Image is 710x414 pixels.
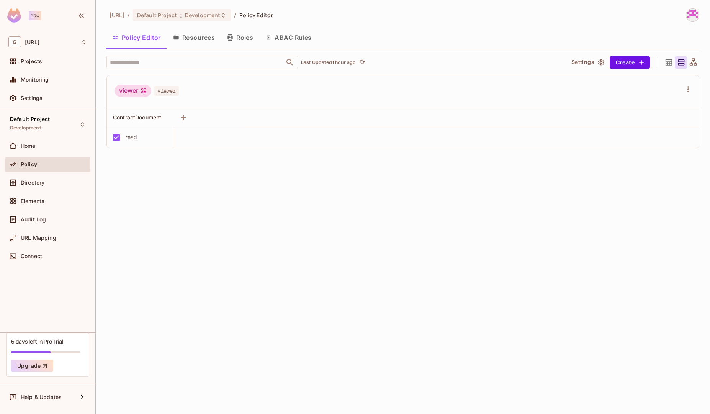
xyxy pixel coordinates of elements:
[113,114,161,121] span: ContractDocument
[21,253,42,259] span: Connect
[10,116,50,122] span: Default Project
[106,28,167,47] button: Policy Editor
[21,394,62,400] span: Help & Updates
[110,11,124,19] span: the active workspace
[21,235,56,241] span: URL Mapping
[126,133,137,141] div: read
[21,216,46,223] span: Audit Log
[25,39,39,45] span: Workspace: genworx.ai
[11,338,63,345] div: 6 days left in Pro Trial
[21,95,43,101] span: Settings
[234,11,236,19] li: /
[301,59,356,65] p: Last Updated 1 hour ago
[115,85,151,97] div: viewer
[356,58,366,67] span: Click to refresh data
[221,28,259,47] button: Roles
[357,58,366,67] button: refresh
[11,360,53,372] button: Upgrade
[285,57,295,68] button: Open
[10,125,41,131] span: Development
[21,77,49,83] span: Monitoring
[239,11,273,19] span: Policy Editor
[610,56,650,69] button: Create
[686,9,699,21] img: thillai@genworx.ai
[128,11,129,19] li: /
[8,36,21,47] span: G
[7,8,21,23] img: SReyMgAAAABJRU5ErkJggg==
[568,56,607,69] button: Settings
[21,58,42,64] span: Projects
[359,59,365,66] span: refresh
[21,161,37,167] span: Policy
[180,12,182,18] span: :
[185,11,220,19] span: Development
[259,28,318,47] button: ABAC Rules
[21,143,36,149] span: Home
[29,11,41,20] div: Pro
[154,86,179,96] span: viewer
[167,28,221,47] button: Resources
[21,198,44,204] span: Elements
[137,11,177,19] span: Default Project
[21,180,44,186] span: Directory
